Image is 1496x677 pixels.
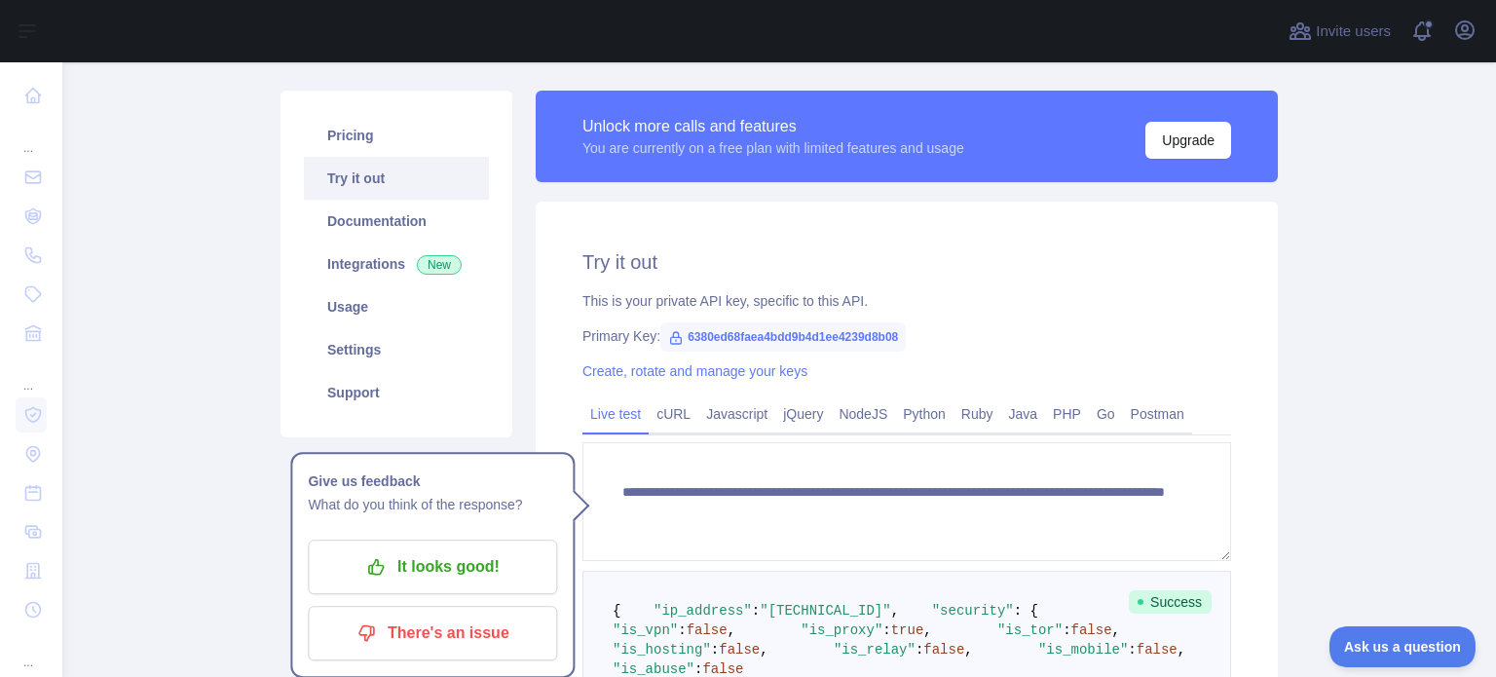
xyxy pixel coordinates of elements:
span: Success [1129,590,1212,614]
span: { [613,603,620,619]
a: Postman [1123,398,1192,430]
span: "is_mobile" [1038,642,1128,658]
span: : [752,603,760,619]
a: Settings [304,328,489,371]
span: false [1137,642,1178,658]
span: "is_hosting" [613,642,711,658]
span: : [694,661,702,677]
a: jQuery [775,398,831,430]
a: Create, rotate and manage your keys [582,363,807,379]
iframe: Toggle Customer Support [1329,626,1477,667]
span: New [417,255,462,275]
button: It looks good! [308,540,557,594]
span: false [687,622,728,638]
span: "ip_address" [654,603,752,619]
button: Upgrade [1145,122,1231,159]
span: false [719,642,760,658]
button: There's an issue [308,606,557,660]
button: Invite users [1285,16,1395,47]
span: false [923,642,964,658]
p: It looks good! [322,550,542,583]
span: "is_vpn" [613,622,678,638]
h2: Try it out [582,248,1231,276]
a: NodeJS [831,398,895,430]
a: Pricing [304,114,489,157]
span: "is_abuse" [613,661,694,677]
span: false [1071,622,1112,638]
span: : { [1014,603,1038,619]
a: PHP [1045,398,1089,430]
span: , [728,622,735,638]
a: Integrations New [304,243,489,285]
div: Unlock more calls and features [582,115,964,138]
a: Python [895,398,954,430]
span: : [711,642,719,658]
span: , [1178,642,1185,658]
a: Ruby [954,398,1001,430]
span: : [678,622,686,638]
p: What do you think of the response? [308,493,557,516]
h1: Give us feedback [308,470,557,493]
div: This is your private API key, specific to this API. [582,291,1231,311]
a: Try it out [304,157,489,200]
span: , [760,642,767,658]
a: cURL [649,398,698,430]
span: , [1112,622,1120,638]
span: true [891,622,924,638]
span: "is_relay" [834,642,916,658]
span: "is_tor" [997,622,1063,638]
div: ... [16,355,47,394]
span: false [702,661,743,677]
span: , [964,642,972,658]
span: : [882,622,890,638]
span: : [916,642,923,658]
div: Primary Key: [582,326,1231,346]
a: Javascript [698,398,775,430]
span: , [891,603,899,619]
div: ... [16,117,47,156]
span: "security" [932,603,1014,619]
p: There's an issue [322,617,542,650]
span: "[TECHNICAL_ID]" [760,603,890,619]
a: Live test [582,398,649,430]
span: "is_proxy" [801,622,882,638]
a: Go [1089,398,1123,430]
span: 6380ed68faea4bdd9b4d1ee4239d8b08 [660,322,906,352]
a: Java [1001,398,1046,430]
span: , [923,622,931,638]
span: Invite users [1316,20,1391,43]
div: You are currently on a free plan with limited features and usage [582,138,964,158]
span: : [1128,642,1136,658]
span: : [1063,622,1070,638]
a: Usage [304,285,489,328]
a: Support [304,371,489,414]
div: ... [16,631,47,670]
a: Documentation [304,200,489,243]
